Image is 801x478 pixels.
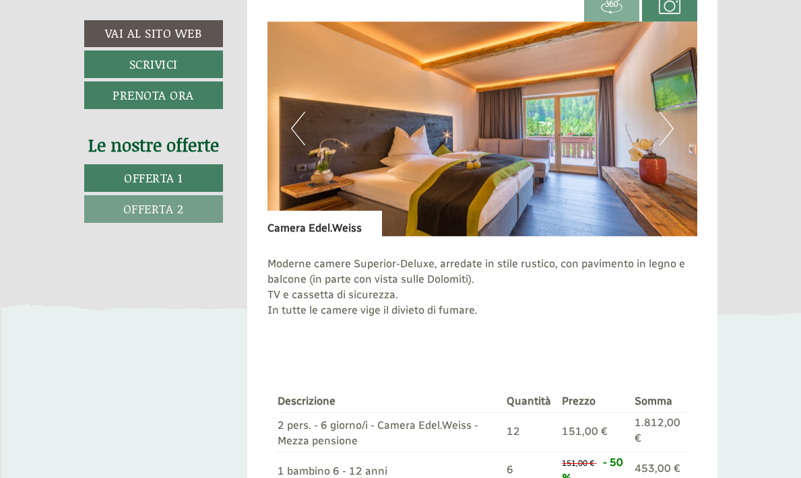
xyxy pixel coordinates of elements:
[124,169,183,186] span: Offerta 1
[556,391,629,412] th: Prezzo
[267,211,382,236] div: Camera Edel.Weiss
[562,425,608,438] span: 151,00 €
[267,22,697,236] img: image
[501,413,556,452] td: 12
[84,50,223,78] a: Scrivici
[291,112,305,145] button: Previous
[278,413,501,452] td: 2 pers. - 6 giorno/i - Camera Edel.Weiss - Mezza pensione
[562,458,594,468] span: 151,00 €
[84,20,223,47] a: Vai al sito web
[84,133,223,158] div: Le nostre offerte
[84,81,223,109] a: Prenota ora
[123,200,184,217] span: Offerta 2
[629,391,686,412] th: Somma
[501,391,556,412] th: Quantità
[278,391,501,412] th: Descrizione
[629,413,686,452] td: 1.812,00 €
[660,112,674,145] button: Next
[267,257,697,333] p: Moderne camere Superior-Deluxe, arredate in stile rustico, con pavimento in legno e balcone (in p...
